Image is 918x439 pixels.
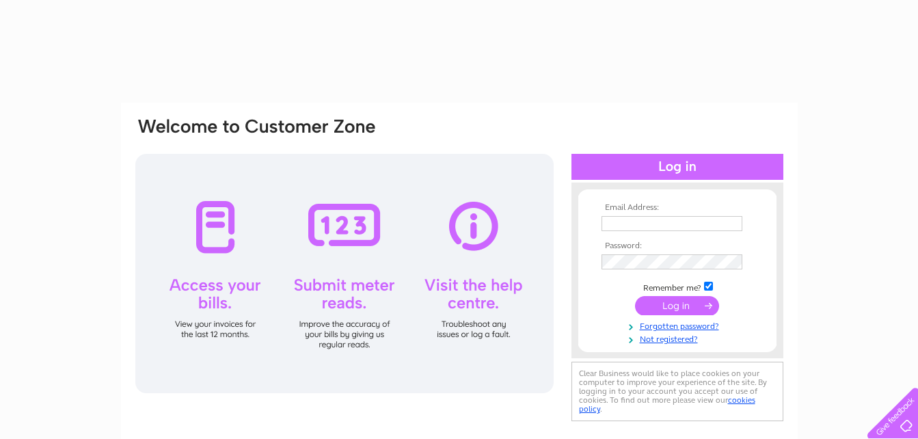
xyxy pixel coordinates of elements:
[635,296,719,315] input: Submit
[598,280,757,293] td: Remember me?
[598,241,757,251] th: Password:
[598,203,757,213] th: Email Address:
[602,319,757,332] a: Forgotten password?
[602,332,757,345] a: Not registered?
[579,395,755,414] a: cookies policy
[571,362,783,421] div: Clear Business would like to place cookies on your computer to improve your experience of the sit...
